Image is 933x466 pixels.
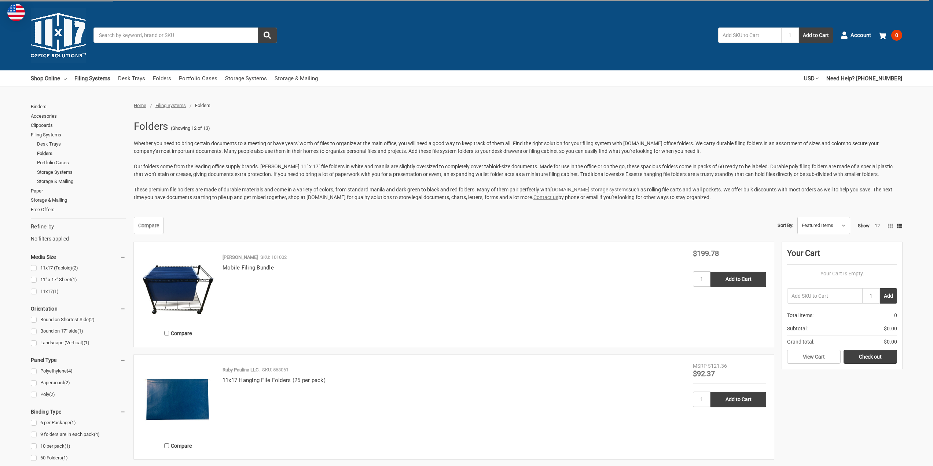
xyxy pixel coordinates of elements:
[37,158,126,168] a: Portfolio Cases
[787,338,814,346] span: Grand total:
[31,441,126,451] a: 10 per pack
[134,163,902,178] p: Our folders come from the leading office supply brands. [PERSON_NAME] 11" x 17" file folders in w...
[142,362,215,436] img: 11x17 Hanging File Folders
[718,27,781,43] input: Add SKU to Cart
[260,254,287,261] p: SKU: 101002
[31,304,126,313] h5: Orientation
[84,340,89,345] span: (1)
[710,392,766,407] input: Add to Cart
[31,111,126,121] a: Accessories
[31,195,126,205] a: Storage & Mailing
[804,70,819,87] a: USD
[31,263,126,273] a: 11x17 (Tabloid)
[31,338,126,348] a: Landscape (Vertical)
[67,368,73,374] span: (4)
[74,70,110,87] a: Filing Systems
[37,149,126,158] a: Folders
[778,220,793,231] label: Sort By:
[65,443,70,449] span: (1)
[171,125,210,132] span: (Showing 12 of 13)
[787,312,813,319] span: Total Items:
[134,186,902,201] p: These premium file holders are made of durable materials and come in a variety of colors, from st...
[31,130,126,140] a: Filing Systems
[31,102,126,111] a: Binders
[31,287,126,297] a: 11x17
[693,249,719,258] span: $199.78
[787,288,862,304] input: Add SKU to Cart
[89,317,95,322] span: (2)
[31,366,126,376] a: Polyethylene
[37,177,126,186] a: Storage & Mailing
[879,26,902,45] a: 0
[550,187,628,192] a: [DOMAIN_NAME] storage systems
[134,217,164,234] a: Compare
[37,168,126,177] a: Storage Systems
[179,70,217,87] a: Portfolio Cases
[31,223,126,242] div: No filters applied
[844,350,897,364] a: Check out
[225,70,267,87] a: Storage Systems
[31,275,126,285] a: 11" x 17" Sheet
[884,338,897,346] span: $0.00
[710,272,766,287] input: Add to Cart
[7,4,25,21] img: duty and tax information for United States
[153,70,171,87] a: Folders
[64,380,70,385] span: (2)
[851,31,871,40] span: Account
[72,265,78,271] span: (2)
[31,8,86,63] img: 11x17.com
[62,455,68,461] span: (1)
[94,432,100,437] span: (4)
[223,377,326,384] a: 11x17 Hanging File Folders (25 per pack)
[841,26,871,45] a: Account
[533,194,558,200] a: Contact us
[223,254,258,261] p: [PERSON_NAME]
[93,27,277,43] input: Search by keyword, brand or SKU
[164,443,169,448] input: Compare
[31,223,126,231] h5: Refine by
[787,247,897,265] div: Your Cart
[275,70,318,87] a: Storage & Mailing
[875,223,880,228] a: 12
[31,378,126,388] a: Paperboard
[31,315,126,325] a: Bound on Shortest Side
[164,331,169,335] input: Compare
[894,312,897,319] span: 0
[262,366,289,374] p: SKU: 563061
[134,117,168,136] h1: Folders
[787,325,808,333] span: Subtotal:
[31,453,126,463] a: 60 Folders
[31,70,67,87] a: Shop Online
[31,430,126,440] a: 9 folders are in each pack
[31,253,126,261] h5: Media Size
[31,186,126,196] a: Paper
[799,27,833,43] button: Add to Cart
[134,103,146,108] a: Home
[53,289,59,294] span: (1)
[880,288,897,304] button: Add
[77,328,83,334] span: (1)
[858,223,870,228] span: Show
[31,326,126,336] a: Bound on 17" side
[70,420,76,425] span: (1)
[142,440,215,452] label: Compare
[223,366,260,374] p: Ruby Paulina LLC.
[708,363,727,369] span: $121.36
[31,390,126,400] a: Poly
[134,140,902,155] p: Whether you need to bring certain documents to a meeting or have years' worth of files to organiz...
[693,362,707,370] div: MSRP
[891,30,902,41] span: 0
[155,103,186,108] a: Filing Systems
[884,325,897,333] span: $0.00
[31,418,126,428] a: 6 per Package
[195,103,210,108] span: Folders
[142,327,215,339] label: Compare
[787,350,841,364] a: View Cart
[826,70,902,87] a: Need Help? [PHONE_NUMBER]
[223,264,274,271] a: Mobile Filing Bundle
[31,356,126,364] h5: Panel Type
[142,250,215,323] img: Mobile Filing Bundle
